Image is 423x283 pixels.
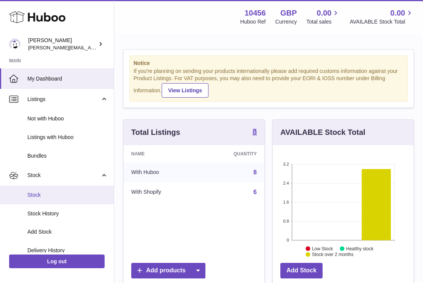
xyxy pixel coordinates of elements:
[312,246,333,251] text: Low Stock
[350,18,414,25] span: AVAILABLE Stock Total
[27,152,108,160] span: Bundles
[28,44,153,51] span: [PERSON_NAME][EMAIL_ADDRESS][DOMAIN_NAME]
[312,252,353,257] text: Stock over 2 months
[283,162,289,166] text: 3.2
[283,181,289,185] text: 2.4
[317,8,332,18] span: 0.00
[27,96,100,103] span: Listings
[27,134,108,141] span: Listings with Huboo
[27,228,108,236] span: Add Stock
[240,18,266,25] div: Huboo Ref
[27,210,108,217] span: Stock History
[306,8,340,25] a: 0.00 Total sales
[253,128,257,135] strong: 8
[28,37,97,51] div: [PERSON_NAME]
[124,182,200,202] td: With Shopify
[346,246,374,251] text: Healthy stock
[9,255,105,268] a: Log out
[283,219,289,223] text: 0.8
[253,128,257,137] a: 8
[253,169,257,175] a: 8
[253,189,257,195] a: 6
[124,163,200,182] td: With Huboo
[350,8,414,25] a: 0.00 AVAILABLE Stock Total
[306,18,340,25] span: Total sales
[27,247,108,254] span: Delivery History
[280,8,297,18] strong: GBP
[27,191,108,199] span: Stock
[280,263,323,278] a: Add Stock
[390,8,405,18] span: 0.00
[245,8,266,18] strong: 10456
[124,145,200,163] th: Name
[162,83,208,98] a: View Listings
[131,127,180,138] h3: Total Listings
[131,263,205,278] a: Add products
[275,18,297,25] div: Currency
[134,68,404,97] div: If you're planning on sending your products internationally please add required customs informati...
[280,127,365,138] h3: AVAILABLE Stock Total
[283,200,289,204] text: 1.6
[27,172,100,179] span: Stock
[27,75,108,82] span: My Dashboard
[286,238,289,242] text: 0
[9,38,21,50] img: robert@thesuperpowders.com
[27,115,108,122] span: Not with Huboo
[134,60,404,67] strong: Notice
[200,145,265,163] th: Quantity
